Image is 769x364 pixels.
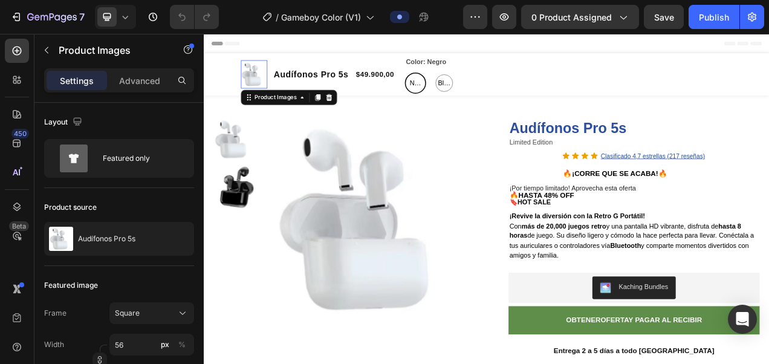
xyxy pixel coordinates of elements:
[510,152,643,161] u: Clasificado 4,7 estrellas (217 reseñas)
[499,311,606,340] button: Kaching Bundles
[9,221,29,231] div: Beta
[392,242,690,264] strong: hasta 8 horas
[178,339,186,350] div: %
[728,305,757,334] div: Open Intercom Messenger
[475,32,684,68] button: <p><span style="font-size:15px;">OBTENER OFERTA Y PAGAR AL RECIBIR</span></p>
[654,12,674,22] span: Save
[5,5,90,29] button: 7
[276,11,279,24] span: /
[170,5,219,29] div: Undo/Redo
[60,74,94,87] p: Settings
[392,193,554,203] span: ¡Por tiempo limitado! Aprovecha esta oferta
[531,11,612,24] span: 0 product assigned
[408,242,517,252] strong: más de 20,000 juegos retro
[699,11,729,24] div: Publish
[689,5,739,29] button: Publish
[533,319,596,331] div: Kaching Bundles
[522,267,561,276] strong: Bluetooth
[103,145,177,172] div: Featured only
[44,202,97,213] div: Product source
[204,34,769,364] iframe: Design area
[11,129,29,138] div: 450
[489,44,669,54] span: OBTENER OFERTA Y PAGAR AL RECIBIR
[391,108,713,134] h1: Audífonos Pro 5s
[44,114,85,131] div: Layout
[403,211,446,221] strong: HOT SALE
[508,319,523,333] img: KachingBundles.png
[392,211,446,221] span: 🔖
[175,337,189,352] button: px
[161,339,169,350] div: px
[392,202,475,212] strong: 🔥HASTA 48% OFF
[79,10,85,24] p: 7
[392,134,448,144] span: Limited Edition
[44,308,67,319] label: Frame
[461,174,595,184] strong: 🔥¡CORRE QUE SE ACABA!🔥
[59,43,161,57] p: Product Images
[298,56,319,71] span: Blanco
[392,242,706,289] span: Con y una pantalla HD vibrante, disfruta de de juego. Su diseño ligero y cómodo la hace perfecta ...
[644,5,684,29] button: Save
[49,227,73,251] img: product feature img
[115,308,140,319] span: Square
[44,339,64,350] label: Width
[109,334,194,356] input: px%
[158,337,172,352] button: %
[119,74,160,87] p: Advanced
[521,5,639,29] button: 0 product assigned
[78,235,135,243] p: Audífonos Pro 5s
[109,302,194,324] button: Square
[262,56,282,71] span: Negro
[392,229,566,239] strong: ¡Revive la diversión con la Retro G Portátil!
[281,11,361,24] span: Gameboy Color (V1)
[44,280,98,291] div: Featured image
